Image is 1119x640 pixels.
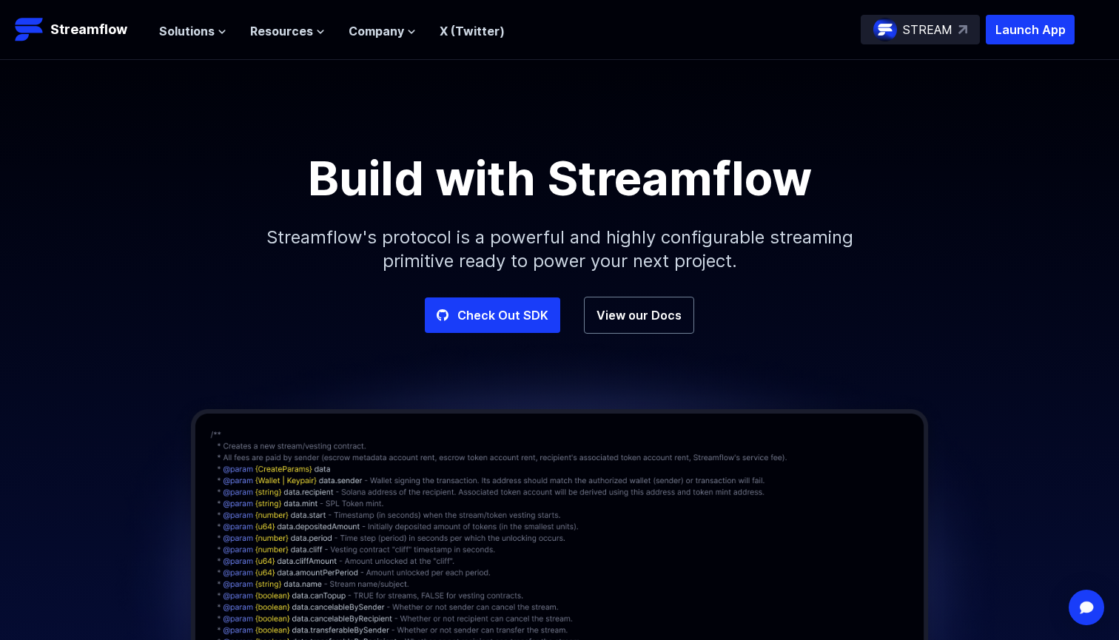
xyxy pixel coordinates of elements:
h1: Build with Streamflow [226,155,893,202]
button: Company [349,22,416,40]
img: top-right-arrow.svg [958,25,967,34]
button: Solutions [159,22,226,40]
button: Launch App [986,15,1075,44]
p: Streamflow [50,19,127,40]
button: Resources [250,22,325,40]
img: Streamflow Logo [15,15,44,44]
div: Open Intercom Messenger [1069,590,1104,625]
a: Streamflow [15,15,144,44]
p: STREAM [903,21,952,38]
span: Resources [250,22,313,40]
span: Company [349,22,404,40]
img: streamflow-logo-circle.png [873,18,897,41]
span: Solutions [159,22,215,40]
a: View our Docs [584,297,694,334]
a: STREAM [861,15,980,44]
a: Check Out SDK [425,297,560,333]
a: X (Twitter) [440,24,505,38]
p: Streamflow's protocol is a powerful and highly configurable streaming primitive ready to power yo... [241,202,878,297]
